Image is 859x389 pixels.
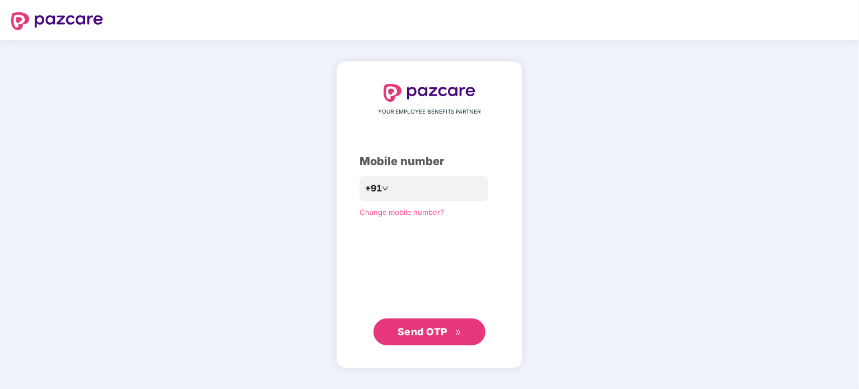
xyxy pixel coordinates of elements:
[360,153,499,170] div: Mobile number
[365,181,382,195] span: +91
[374,318,485,345] button: Send OTPdouble-right
[379,107,481,116] span: YOUR EMPLOYEE BENEFITS PARTNER
[398,326,447,338] span: Send OTP
[382,185,389,192] span: down
[360,208,444,217] a: Change mobile number?
[384,84,475,102] img: logo
[11,12,103,30] img: logo
[455,329,462,336] span: double-right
